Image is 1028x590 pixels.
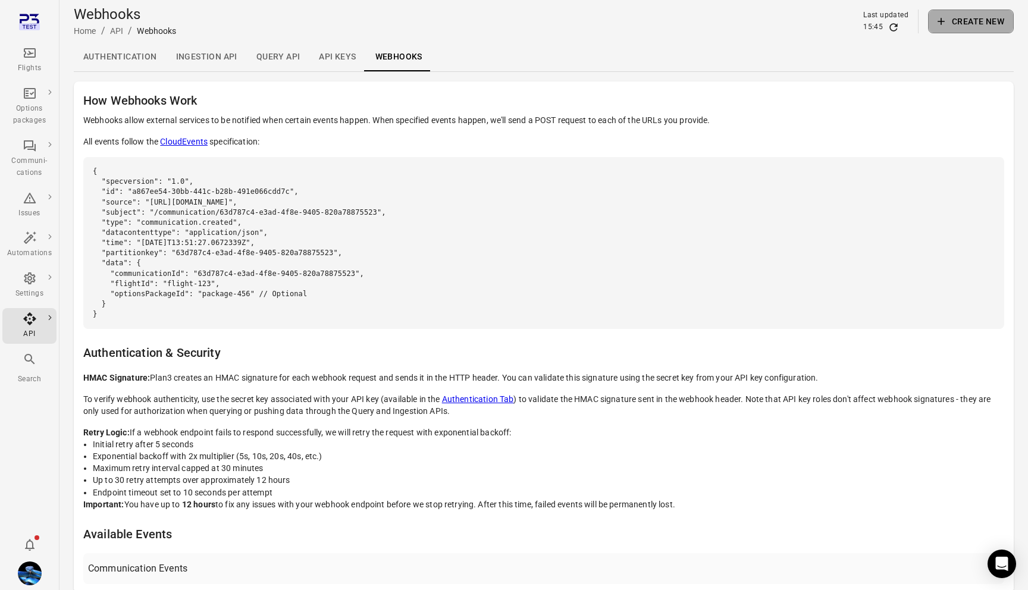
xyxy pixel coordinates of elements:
[7,103,52,127] div: Options packages
[93,438,1004,450] li: Initial retry after 5 seconds
[83,373,150,382] strong: HMAC Signature:
[83,525,1004,544] h6: Available Events
[182,500,215,509] strong: 12 hours
[83,498,1004,510] p: You have up to to fix any issues with your webhook endpoint before we stop retrying. After this t...
[7,247,52,259] div: Automations
[83,500,124,509] strong: Important:
[7,62,52,74] div: Flights
[888,21,899,33] button: Refresh data
[88,560,187,577] h6: Communication Events
[93,474,1004,486] li: Up to 30 retry attempts over approximately 12 hours
[863,10,908,21] div: Last updated
[83,114,1004,126] p: Webhooks allow external services to be notified when certain events happen. When specified events...
[83,393,1004,417] p: To verify webhook authenticity, use the secret key associated with your API key (available in the...
[2,349,57,388] button: Search
[928,10,1014,33] button: Create new
[2,268,57,303] a: Settings
[309,43,365,71] a: API keys
[2,42,57,78] a: Flights
[74,5,177,24] h1: Webhooks
[247,43,310,71] a: Query API
[167,43,247,71] a: Ingestion API
[83,428,130,437] strong: Retry Logic:
[74,26,96,36] a: Home
[93,462,1004,474] li: Maximum retry interval capped at 30 minutes
[2,227,57,263] a: Automations
[83,343,1004,362] h6: Authentication & Security
[2,83,57,130] a: Options packages
[2,308,57,344] a: API
[18,561,42,585] img: shutterstock-1708408498.jpg
[101,24,105,38] li: /
[366,43,432,71] a: Webhooks
[83,553,1004,584] button: Communication Events
[74,24,177,38] nav: Breadcrumbs
[13,557,46,590] button: Daníel Benediktsson
[863,21,883,33] div: 15:45
[110,26,123,36] a: API
[18,533,42,557] button: Notifications
[83,426,1004,438] p: If a webhook endpoint fails to respond successfully, we will retry the request with exponential b...
[74,43,1014,71] div: Local navigation
[83,157,1004,329] pre: { "specversion": "1.0", "id": "a867ee54-30bb-441c-b28b-491e066cdd7c", "source": "[URL][DOMAIN_NAM...
[442,394,514,404] a: Authentication Tab
[7,374,52,385] div: Search
[83,372,1004,384] p: Plan3 creates an HMAC signature for each webhook request and sends it in the HTTP header. You can...
[7,328,52,340] div: API
[988,550,1016,578] div: Open Intercom Messenger
[83,136,1004,147] p: All events follow the specification:
[7,155,52,179] div: Communi-cations
[7,288,52,300] div: Settings
[93,450,1004,462] li: Exponential backoff with 2x multiplier (5s, 10s, 20s, 40s, etc.)
[160,137,208,146] a: CloudEvents
[7,208,52,219] div: Issues
[83,91,1004,110] h6: How Webhooks Work
[128,24,132,38] li: /
[2,135,57,183] a: Communi-cations
[137,25,176,37] div: Webhooks
[74,43,167,71] a: Authentication
[2,187,57,223] a: Issues
[93,487,1004,498] li: Endpoint timeout set to 10 seconds per attempt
